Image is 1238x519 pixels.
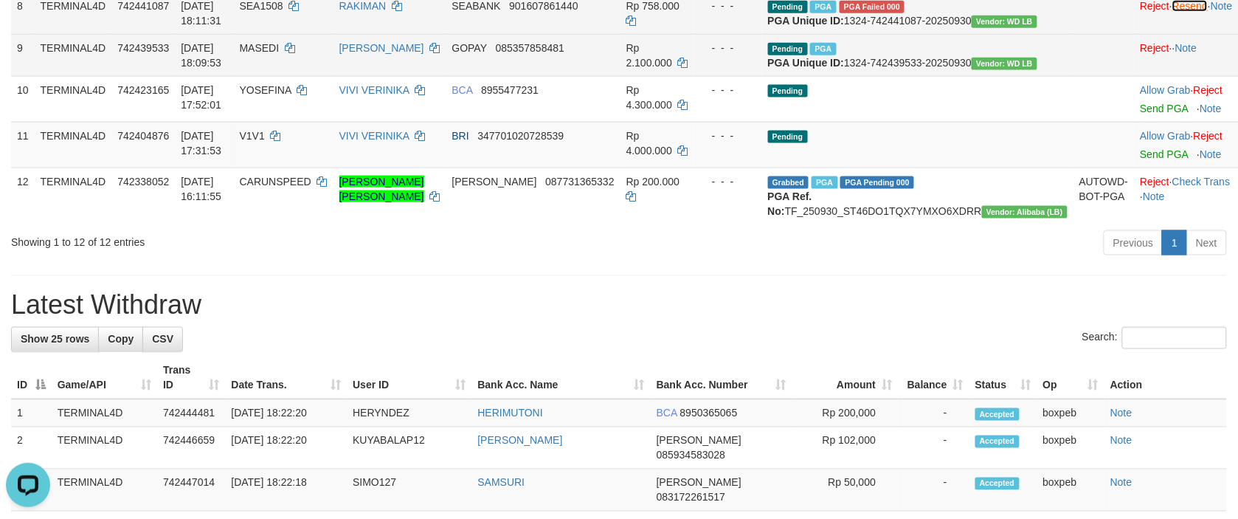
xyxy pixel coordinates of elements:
[975,436,1020,448] span: Accepted
[225,470,347,512] td: [DATE] 18:22:18
[1140,84,1193,96] span: ·
[478,477,525,489] a: SAMSURI
[792,427,899,470] td: Rp 102,000
[52,470,157,512] td: TERMINAL4D
[768,15,845,27] b: PGA Unique ID:
[898,427,969,470] td: -
[181,42,221,69] span: [DATE] 18:09:53
[11,229,505,250] div: Showing 1 to 12 of 12 entries
[339,130,409,142] a: VIVI VERINIKA
[972,58,1037,70] span: Vendor URL: https://dashboard.q2checkout.com/secure
[481,84,539,96] span: Copy 8955477231 to clipboard
[240,42,280,54] span: MASEDI
[339,84,409,96] a: VIVI VERINIKA
[1143,190,1165,202] a: Note
[762,168,1073,224] td: TF_250930_ST46DO1TQX7YMXO6XDRR
[1037,357,1104,399] th: Op: activate to sort column ascending
[478,435,563,447] a: [PERSON_NAME]
[52,399,157,427] td: TERMINAL4D
[975,478,1020,490] span: Accepted
[969,357,1037,399] th: Status: activate to sort column ascending
[6,6,50,50] button: Open LiveChat chat widget
[1194,130,1223,142] a: Reject
[1037,470,1104,512] td: boxpeb
[1162,230,1187,255] a: 1
[700,128,756,143] div: - - -
[700,174,756,189] div: - - -
[347,357,471,399] th: User ID: activate to sort column ascending
[1172,176,1231,188] a: Check Trans
[768,43,808,55] span: Pending
[117,42,169,54] span: 742439533
[1140,130,1190,142] a: Allow Grab
[181,130,221,157] span: [DATE] 17:31:53
[157,470,225,512] td: 742447014
[810,1,836,13] span: Marked by boxpeb
[496,42,564,54] span: Copy 085357858481 to clipboard
[11,122,35,168] td: 11
[98,327,143,352] a: Copy
[142,327,183,352] a: CSV
[11,357,52,399] th: ID: activate to sort column descending
[657,492,725,503] span: Copy 083172261517 to clipboard
[840,176,914,189] span: PGA Pending
[225,427,347,470] td: [DATE] 18:22:20
[21,334,89,346] span: Show 25 rows
[1134,122,1238,168] td: ·
[225,399,347,427] td: [DATE] 18:22:20
[1140,130,1193,142] span: ·
[768,190,812,217] b: PGA Ref. No:
[11,291,1227,320] h1: Latest Withdraw
[52,357,157,399] th: Game/API: activate to sort column ascending
[181,84,221,111] span: [DATE] 17:52:01
[1134,34,1238,76] td: · ·
[339,42,424,54] a: [PERSON_NAME]
[35,34,112,76] td: TERMINAL4D
[240,130,265,142] span: V1V1
[840,1,905,13] span: PGA Error
[626,84,672,111] span: Rp 4.300.000
[478,130,564,142] span: Copy 347701020728539 to clipboard
[472,357,651,399] th: Bank Acc. Name: activate to sort column ascending
[117,176,169,188] span: 742338052
[1110,408,1132,419] a: Note
[768,131,808,143] span: Pending
[11,34,35,76] td: 9
[478,408,543,419] a: HERIMUTONI
[898,399,969,427] td: -
[768,176,809,189] span: Grabbed
[898,470,969,512] td: -
[1122,327,1227,349] input: Search:
[11,427,52,470] td: 2
[157,357,225,399] th: Trans ID: activate to sort column ascending
[657,435,741,447] span: [PERSON_NAME]
[108,334,134,346] span: Copy
[1110,435,1132,447] a: Note
[11,76,35,122] td: 10
[768,1,808,13] span: Pending
[545,176,614,188] span: Copy 087731365332 to clipboard
[35,122,112,168] td: TERMINAL4D
[626,176,679,188] span: Rp 200.000
[657,450,725,461] span: Copy 085934583028 to clipboard
[181,176,221,202] span: [DATE] 16:11:55
[1140,176,1169,188] a: Reject
[792,399,899,427] td: Rp 200,000
[157,427,225,470] td: 742446659
[347,399,471,427] td: HERYNDEZ
[768,85,808,97] span: Pending
[1200,103,1222,114] a: Note
[1073,168,1135,224] td: AUTOWD-BOT-PGA
[1140,148,1188,160] a: Send PGA
[452,84,473,96] span: BCA
[240,84,291,96] span: YOSEFINA
[347,470,471,512] td: SIMO127
[347,427,471,470] td: KUYABALAP12
[626,42,672,69] span: Rp 2.100.000
[700,41,756,55] div: - - -
[11,399,52,427] td: 1
[11,327,99,352] a: Show 25 rows
[1175,42,1197,54] a: Note
[35,168,112,224] td: TERMINAL4D
[1140,84,1190,96] a: Allow Grab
